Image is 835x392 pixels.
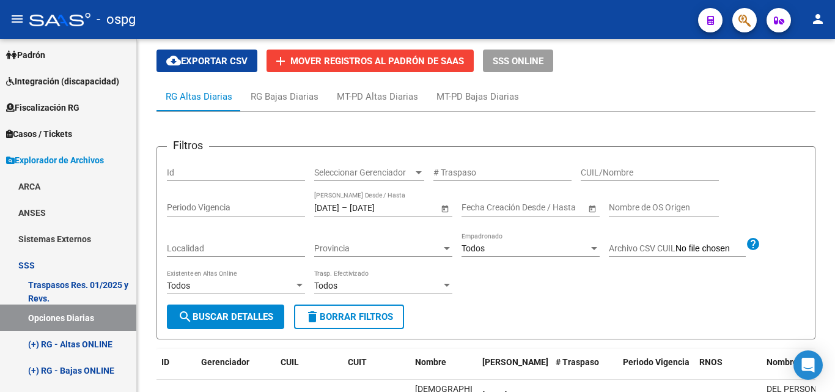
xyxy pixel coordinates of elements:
span: - ospg [97,6,136,33]
span: Exportar CSV [166,56,248,67]
button: SSS ONLINE [483,50,553,72]
datatable-header-cell: Nombre [410,349,477,390]
span: Borrar Filtros [305,311,393,322]
button: Mover registros al PADRÓN de SAAS [267,50,474,72]
span: Periodo Vigencia [623,357,690,367]
datatable-header-cell: RNOS [694,349,762,390]
span: Explorador de Archivos [6,153,104,167]
input: Fecha inicio [314,202,339,213]
mat-icon: cloud_download [166,53,181,68]
span: Integración (discapacidad) [6,75,119,88]
datatable-header-cell: Periodo Vigencia [618,349,694,390]
span: CUIT [348,357,367,367]
div: Open Intercom Messenger [793,350,823,380]
div: RG Altas Diarias [166,90,232,103]
span: Seleccionar Gerenciador [314,168,413,178]
input: Fecha inicio [462,202,506,213]
span: Todos [462,243,485,253]
span: Todos [167,281,190,290]
span: Gerenciador [201,357,249,367]
span: – [342,202,347,213]
div: MT-PD Altas Diarias [337,90,418,103]
mat-icon: delete [305,309,320,324]
span: Nombre OS [767,357,811,367]
button: Buscar Detalles [167,305,284,329]
span: SSS ONLINE [493,56,543,67]
h3: Filtros [167,137,209,154]
input: Fecha fin [517,202,576,213]
datatable-header-cell: ID [156,349,196,390]
datatable-header-cell: Fecha Traspaso [477,349,551,390]
button: Open calendar [438,202,451,215]
input: Fecha fin [350,202,410,213]
span: Fiscalización RG [6,101,79,114]
span: Todos [314,281,337,290]
span: ID [161,357,169,367]
span: CUIL [281,357,299,367]
datatable-header-cell: CUIT [343,349,410,390]
datatable-header-cell: CUIL [276,349,343,390]
span: Archivo CSV CUIL [609,243,675,253]
div: RG Bajas Diarias [251,90,318,103]
datatable-header-cell: Gerenciador [196,349,276,390]
mat-icon: help [746,237,760,251]
mat-icon: person [811,12,825,26]
datatable-header-cell: # Traspaso [551,349,618,390]
button: Borrar Filtros [294,305,404,329]
input: Archivo CSV CUIL [675,243,746,254]
span: # Traspaso [556,357,599,367]
span: RNOS [699,357,723,367]
span: Provincia [314,243,441,254]
button: Exportar CSV [156,50,257,72]
mat-icon: add [273,54,288,68]
mat-icon: search [178,309,193,324]
div: MT-PD Bajas Diarias [436,90,519,103]
span: Buscar Detalles [178,311,273,322]
span: Casos / Tickets [6,127,72,141]
span: [PERSON_NAME] [482,357,548,367]
button: Open calendar [586,202,598,215]
mat-icon: menu [10,12,24,26]
span: Padrón [6,48,45,62]
span: Nombre [415,357,446,367]
span: Mover registros al PADRÓN de SAAS [290,56,464,67]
